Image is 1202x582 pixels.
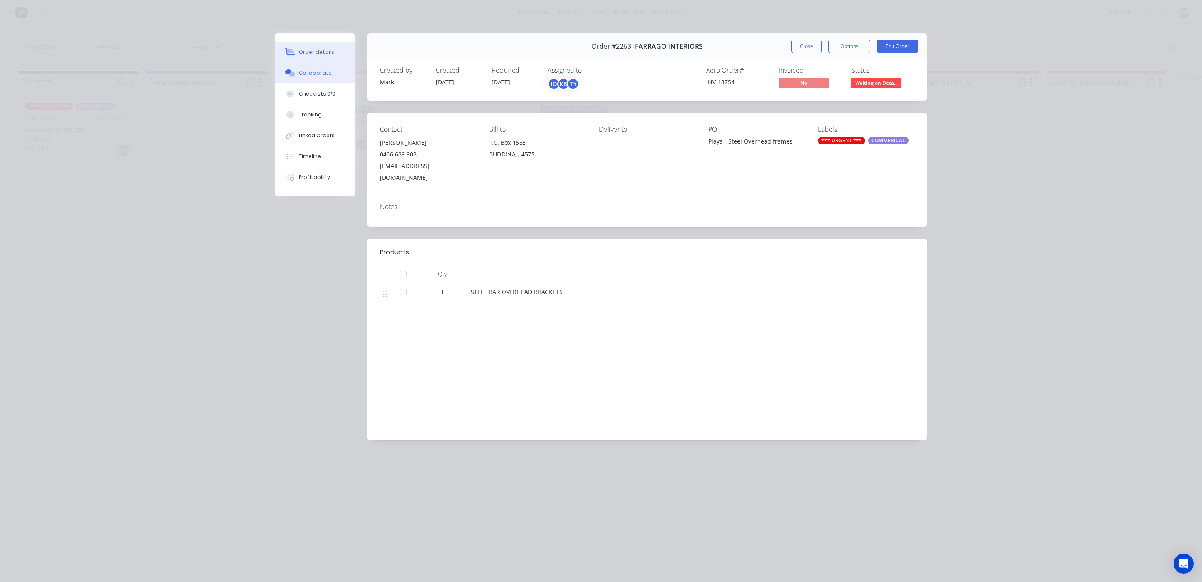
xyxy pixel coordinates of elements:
div: Linked Orders [299,132,335,139]
button: Checklists 0/0 [275,83,355,104]
button: Collaborate [275,63,355,83]
button: Waiting on Deta... [851,78,901,90]
span: FARRAGO INTERIORS [635,43,703,50]
div: Mark [380,78,426,86]
div: PO [708,126,804,134]
div: Assigned to [548,66,631,74]
div: Xero Order # [706,66,769,74]
button: Timeline [275,146,355,167]
button: IDKBTY [548,78,579,90]
div: Tracking [299,111,322,118]
div: Deliver to [599,126,695,134]
div: P.O. Box 1565BUDDINA, , 4575 [489,137,585,164]
div: [EMAIL_ADDRESS][DOMAIN_NAME] [380,160,476,184]
span: Order #2263 - [591,43,635,50]
button: Profitability [275,167,355,188]
div: Order details [299,48,334,56]
button: Tracking [275,104,355,125]
div: Qty [417,266,467,282]
div: Labels [818,126,914,134]
div: COMMERICAL [868,137,909,144]
div: Products [380,247,409,257]
span: 1 [441,287,444,296]
div: KB [557,78,570,90]
div: Created by [380,66,426,74]
span: Waiting on Deta... [851,78,901,88]
div: Profitability [299,174,330,181]
button: Linked Orders [275,125,355,146]
div: Notes [380,203,914,211]
div: Open Intercom Messenger [1174,554,1194,574]
div: Status [851,66,914,74]
div: [PERSON_NAME]0406 689 908[EMAIL_ADDRESS][DOMAIN_NAME] [380,137,476,184]
button: Close [791,40,822,53]
div: Created [436,66,482,74]
div: INV-13754 [706,78,769,86]
div: Required [492,66,538,74]
span: STEEL BAR OVERHEAD BRACKETS [471,288,563,296]
span: No [779,78,829,88]
div: 0406 689 908 [380,149,476,160]
span: [DATE] [436,78,454,86]
div: ID [548,78,560,90]
div: Contact [380,126,476,134]
div: Playa - Steel Overhead frames [708,137,804,149]
div: Timeline [299,153,321,160]
div: Invoiced [779,66,841,74]
div: [PERSON_NAME] [380,137,476,149]
div: Collaborate [299,69,332,77]
div: BUDDINA, , 4575 [489,149,585,160]
span: [DATE] [492,78,510,86]
div: Bill to [489,126,585,134]
div: Checklists 0/0 [299,90,336,98]
div: P.O. Box 1565 [489,137,585,149]
button: Edit Order [877,40,918,53]
button: Order details [275,42,355,63]
div: TY [567,78,579,90]
button: Options [828,40,870,53]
